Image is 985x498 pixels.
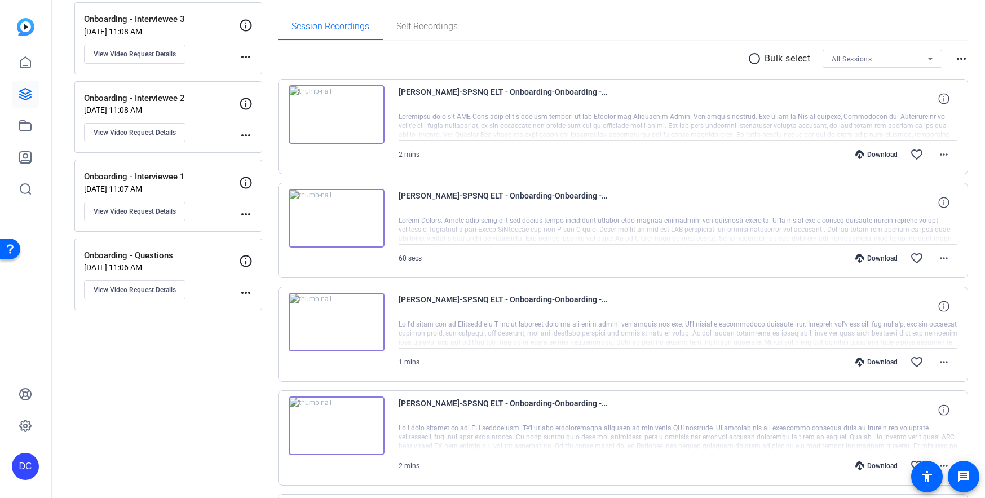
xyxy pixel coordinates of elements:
mat-icon: favorite_border [910,252,924,265]
mat-icon: more_horiz [937,459,951,473]
mat-icon: message [957,470,970,483]
span: All Sessions [832,55,872,63]
div: Download [850,461,903,470]
span: 2 mins [399,462,419,470]
span: View Video Request Details [94,207,176,216]
span: [PERSON_NAME]-SPSNQ ELT - Onboarding-Onboarding - Interviewee 1-1759243677204-webcam [399,293,607,320]
mat-icon: more_horiz [239,50,253,64]
mat-icon: more_horiz [937,355,951,369]
p: Bulk select [765,52,811,65]
div: Download [850,254,903,263]
mat-icon: favorite_border [910,148,924,161]
mat-icon: accessibility [920,470,934,483]
mat-icon: more_horiz [937,252,951,265]
div: Download [850,150,903,159]
p: [DATE] 11:07 AM [84,184,239,193]
img: thumb-nail [289,293,385,351]
span: [PERSON_NAME]-SPSNQ ELT - Onboarding-Onboarding - Interviewee 1-1759243359362-webcam [399,396,607,424]
mat-icon: favorite_border [910,355,924,369]
span: Self Recordings [396,22,458,31]
mat-icon: more_horiz [239,208,253,221]
p: Onboarding - Interviewee 1 [84,170,239,183]
span: View Video Request Details [94,50,176,59]
p: Onboarding - Questions [84,249,239,262]
button: View Video Request Details [84,280,185,299]
img: thumb-nail [289,396,385,455]
span: View Video Request Details [94,285,176,294]
img: thumb-nail [289,85,385,144]
span: 2 mins [399,151,419,158]
button: View Video Request Details [84,123,185,142]
p: [DATE] 11:06 AM [84,263,239,272]
div: DC [12,453,39,480]
span: View Video Request Details [94,128,176,137]
p: [DATE] 11:08 AM [84,105,239,114]
button: View Video Request Details [84,45,185,64]
mat-icon: radio_button_unchecked [748,52,765,65]
span: [PERSON_NAME]-SPSNQ ELT - Onboarding-Onboarding - Questions-1759270960192-webcam [399,85,607,112]
mat-icon: more_horiz [239,129,253,142]
span: 1 mins [399,358,419,366]
span: 60 secs [399,254,422,262]
img: thumb-nail [289,189,385,248]
p: Onboarding - Interviewee 2 [84,92,239,105]
img: blue-gradient.svg [17,18,34,36]
div: Download [850,358,903,367]
span: Session Recordings [291,22,369,31]
p: [DATE] 11:08 AM [84,27,239,36]
mat-icon: more_horiz [239,286,253,299]
button: View Video Request Details [84,202,185,221]
span: [PERSON_NAME]-SPSNQ ELT - Onboarding-Onboarding - Questions-1759270705752-webcam [399,189,607,216]
mat-icon: more_horiz [937,148,951,161]
p: Onboarding - Interviewee 3 [84,13,239,26]
mat-icon: more_horiz [955,52,968,65]
mat-icon: favorite_border [910,459,924,473]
